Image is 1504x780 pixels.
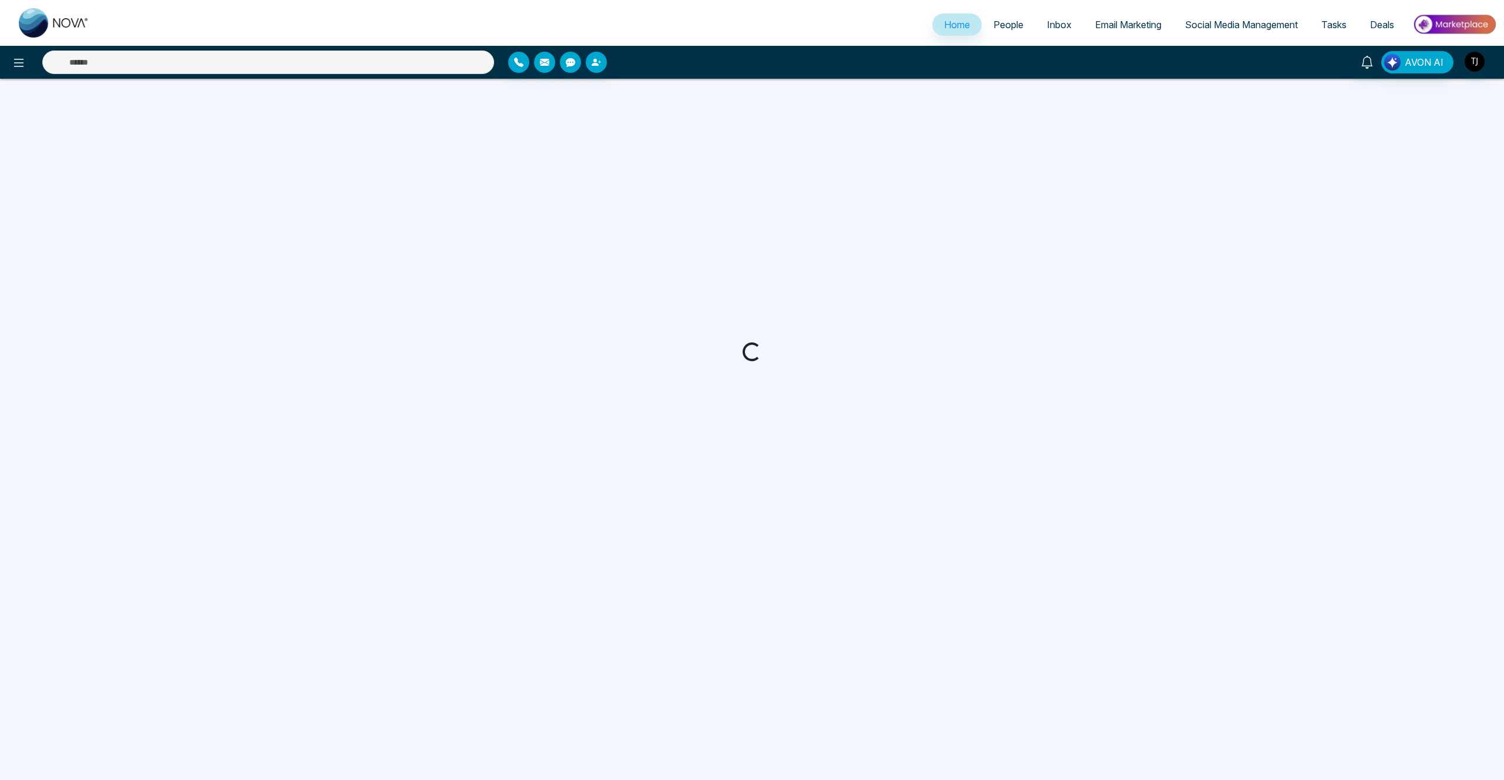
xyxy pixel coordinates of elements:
[993,19,1023,31] span: People
[982,14,1035,36] a: People
[1035,14,1083,36] a: Inbox
[19,8,89,38] img: Nova CRM Logo
[1321,19,1347,31] span: Tasks
[1083,14,1173,36] a: Email Marketing
[1310,14,1358,36] a: Tasks
[1465,52,1485,72] img: User Avatar
[1384,54,1401,70] img: Lead Flow
[1047,19,1072,31] span: Inbox
[1095,19,1161,31] span: Email Marketing
[932,14,982,36] a: Home
[1412,11,1497,38] img: Market-place.gif
[1370,19,1394,31] span: Deals
[1405,55,1443,69] span: AVON AI
[944,19,970,31] span: Home
[1185,19,1298,31] span: Social Media Management
[1358,14,1406,36] a: Deals
[1381,51,1453,73] button: AVON AI
[1173,14,1310,36] a: Social Media Management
